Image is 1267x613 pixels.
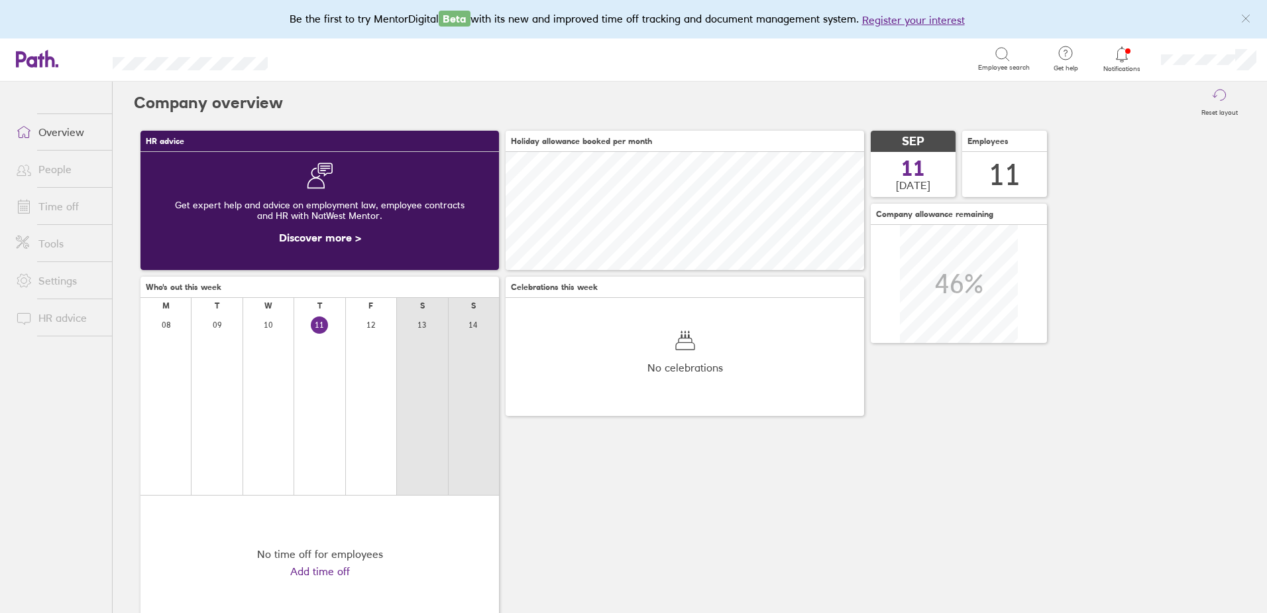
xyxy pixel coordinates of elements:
a: Time off [5,193,112,220]
span: Employee search [978,64,1030,72]
span: 11 [901,158,925,179]
div: M [162,301,170,310]
div: S [471,301,476,310]
a: Add time off [290,565,350,577]
div: Search [303,52,337,64]
div: 11 [989,158,1020,192]
a: Overview [5,119,112,145]
button: Reset layout [1193,82,1246,124]
div: W [264,301,272,310]
span: Company allowance remaining [876,210,993,219]
span: Who's out this week [146,283,221,292]
span: No celebrations [647,362,723,374]
span: [DATE] [896,179,930,191]
label: Reset layout [1193,105,1246,117]
button: Register your interest [862,12,965,28]
div: F [368,301,373,310]
span: Celebrations this week [511,283,598,292]
div: T [317,301,322,310]
span: Holiday allowance booked per month [511,137,652,146]
a: HR advice [5,305,112,331]
a: Tools [5,230,112,257]
span: HR advice [146,137,184,146]
div: Get expert help and advice on employment law, employee contracts and HR with NatWest Mentor. [151,189,488,232]
span: SEP [902,135,924,149]
span: Notifications [1101,65,1144,73]
span: Beta [439,11,470,27]
h2: Company overview [134,82,283,124]
a: People [5,156,112,182]
a: Discover more > [279,231,361,244]
span: Get help [1044,64,1087,72]
a: Settings [5,267,112,294]
div: No time off for employees [257,548,383,560]
div: T [215,301,219,310]
div: S [420,301,425,310]
a: Notifications [1101,45,1144,73]
span: Employees [967,137,1009,146]
div: Be the first to try MentorDigital with its new and improved time off tracking and document manage... [290,11,978,28]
